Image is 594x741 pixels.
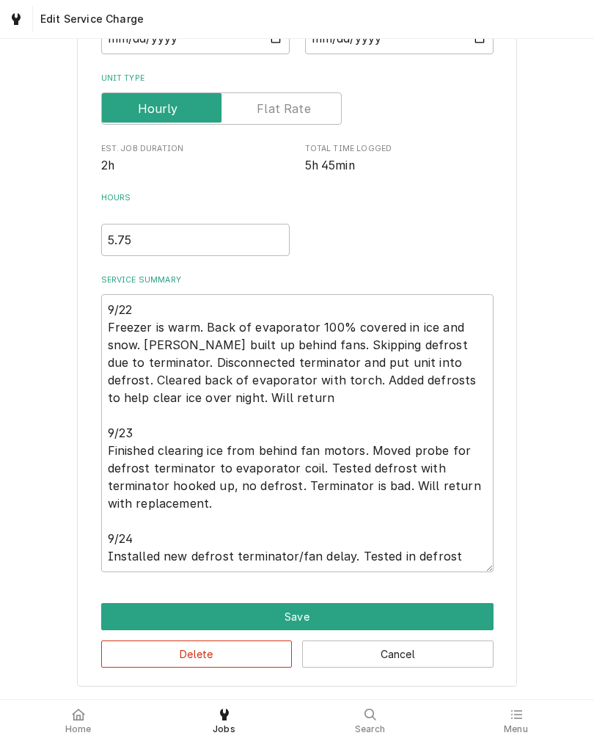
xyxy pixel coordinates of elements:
[101,603,494,630] div: Button Group Row
[298,703,442,738] a: Search
[36,12,144,26] span: Edit Service Charge
[305,157,494,175] span: Total Time Logged
[101,630,494,668] div: Button Group Row
[101,294,494,572] textarea: 9/22 Freezer is warm. Back of evaporator 100% covered in ice and snow. [PERSON_NAME] built up beh...
[101,640,293,668] button: Delete
[101,143,290,155] span: Est. Job Duration
[101,192,290,256] div: [object Object]
[101,158,114,172] span: 2h
[6,703,150,738] a: Home
[152,703,296,738] a: Jobs
[101,143,290,175] div: Est. Job Duration
[101,603,494,630] button: Save
[504,723,528,735] span: Menu
[65,723,92,735] span: Home
[101,192,290,216] label: Hours
[101,157,290,175] span: Est. Job Duration
[101,73,494,84] label: Unit Type
[213,723,235,735] span: Jobs
[305,158,355,172] span: 5h 45min
[101,274,494,286] label: Service Summary
[355,723,386,735] span: Search
[305,143,494,155] span: Total Time Logged
[3,6,29,32] a: Go to Jobs
[444,703,588,738] a: Menu
[101,603,494,668] div: Button Group
[101,274,494,572] div: Service Summary
[302,640,494,668] button: Cancel
[305,143,494,175] div: Total Time Logged
[101,73,494,125] div: Unit Type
